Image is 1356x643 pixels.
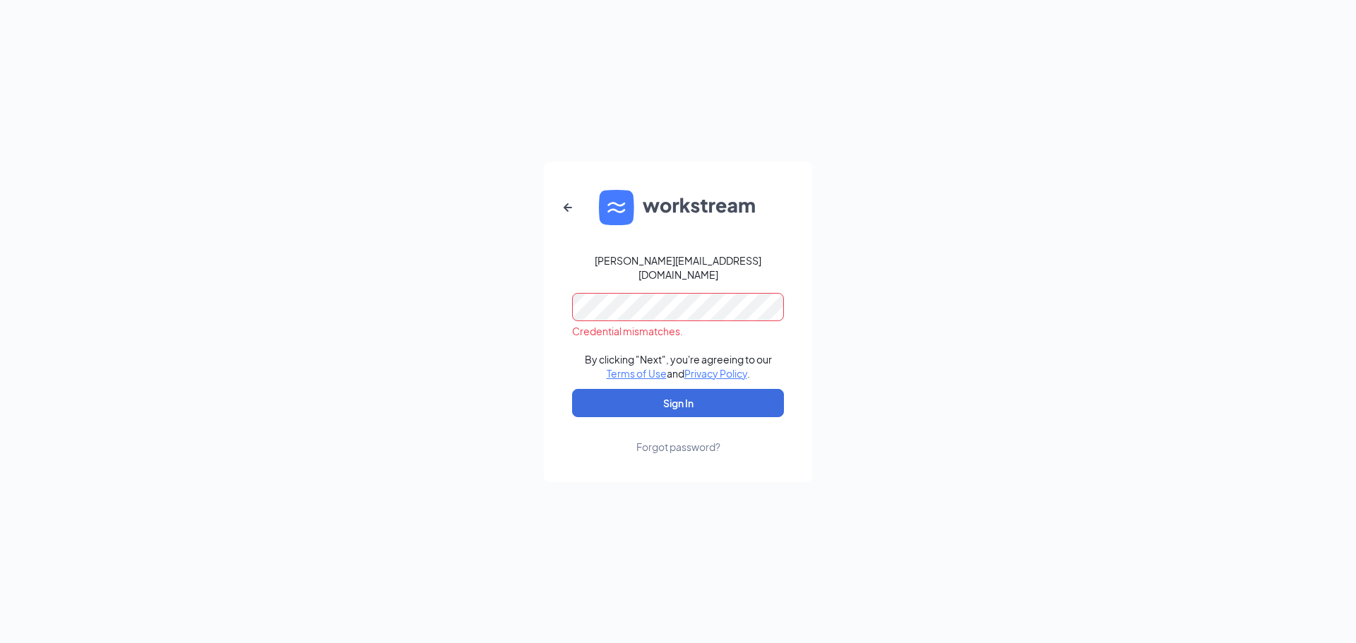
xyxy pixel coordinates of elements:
[684,367,747,380] a: Privacy Policy
[599,190,757,225] img: WS logo and Workstream text
[607,367,667,380] a: Terms of Use
[559,199,576,216] svg: ArrowLeftNew
[551,191,585,224] button: ArrowLeftNew
[572,389,784,417] button: Sign In
[636,417,720,454] a: Forgot password?
[572,253,784,282] div: [PERSON_NAME][EMAIL_ADDRESS][DOMAIN_NAME]
[572,324,784,338] div: Credential mismatches.
[636,440,720,454] div: Forgot password?
[585,352,772,380] div: By clicking "Next", you're agreeing to our and .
